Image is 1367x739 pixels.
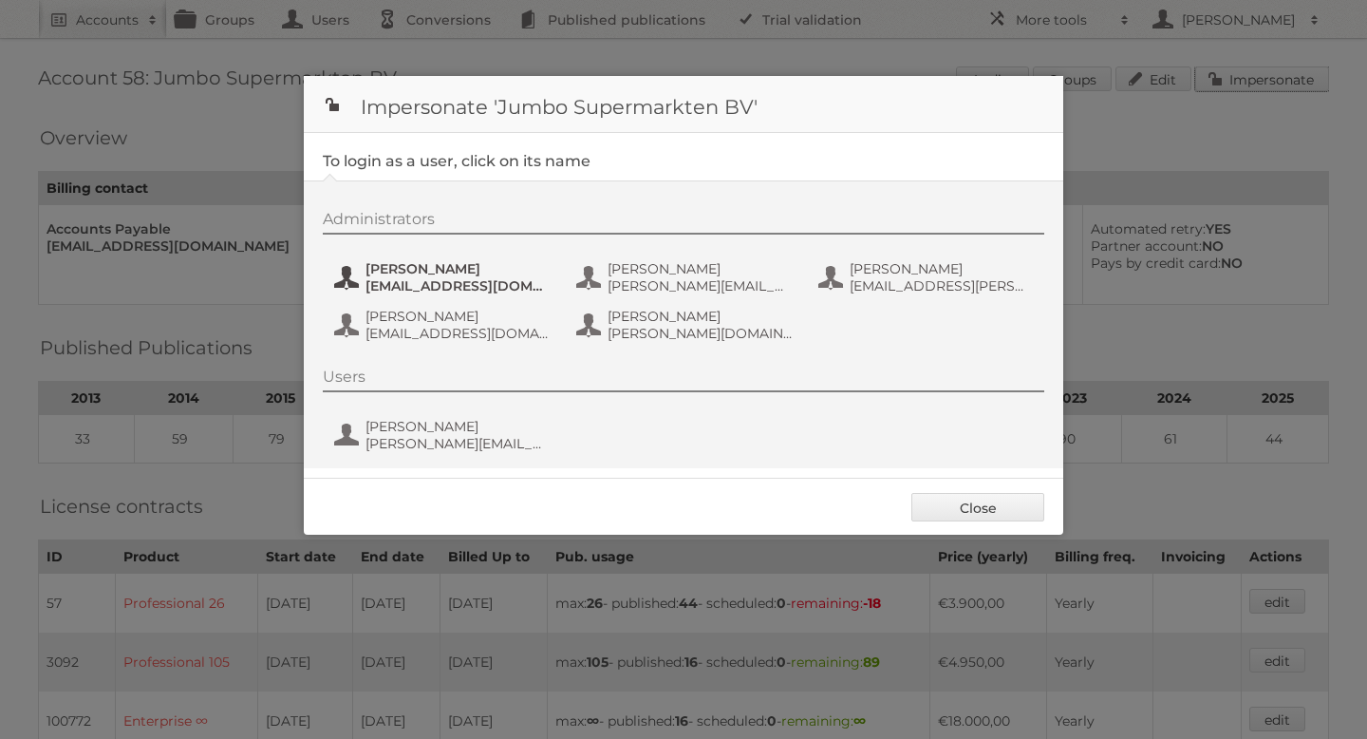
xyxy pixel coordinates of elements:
[323,152,590,170] legend: To login as a user, click on its name
[323,210,1044,235] div: Administrators
[608,277,792,294] span: [PERSON_NAME][EMAIL_ADDRESS][DOMAIN_NAME]
[608,325,792,342] span: [PERSON_NAME][DOMAIN_NAME][EMAIL_ADDRESS][DOMAIN_NAME]
[816,258,1039,296] button: [PERSON_NAME] [EMAIL_ADDRESS][PERSON_NAME][DOMAIN_NAME]
[911,493,1044,521] a: Close
[574,306,797,344] button: [PERSON_NAME] [PERSON_NAME][DOMAIN_NAME][EMAIL_ADDRESS][DOMAIN_NAME]
[365,418,550,435] span: [PERSON_NAME]
[332,258,555,296] button: [PERSON_NAME] [EMAIL_ADDRESS][DOMAIN_NAME]
[304,76,1063,133] h1: Impersonate 'Jumbo Supermarkten BV'
[850,277,1034,294] span: [EMAIL_ADDRESS][PERSON_NAME][DOMAIN_NAME]
[365,308,550,325] span: [PERSON_NAME]
[332,306,555,344] button: [PERSON_NAME] [EMAIL_ADDRESS][DOMAIN_NAME]
[365,435,550,452] span: [PERSON_NAME][EMAIL_ADDRESS][DOMAIN_NAME]
[608,260,792,277] span: [PERSON_NAME]
[323,368,1044,392] div: Users
[365,260,550,277] span: [PERSON_NAME]
[574,258,797,296] button: [PERSON_NAME] [PERSON_NAME][EMAIL_ADDRESS][DOMAIN_NAME]
[365,277,550,294] span: [EMAIL_ADDRESS][DOMAIN_NAME]
[850,260,1034,277] span: [PERSON_NAME]
[608,308,792,325] span: [PERSON_NAME]
[365,325,550,342] span: [EMAIL_ADDRESS][DOMAIN_NAME]
[332,416,555,454] button: [PERSON_NAME] [PERSON_NAME][EMAIL_ADDRESS][DOMAIN_NAME]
